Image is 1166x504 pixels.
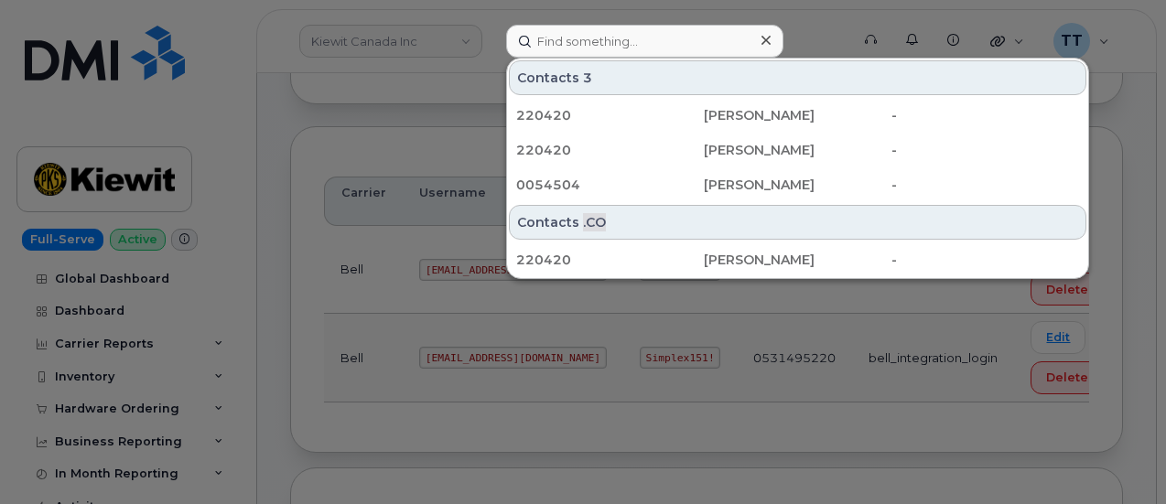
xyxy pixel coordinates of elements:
a: 220420[PERSON_NAME]- [509,134,1086,166]
div: Contacts [509,60,1086,95]
div: Contacts [509,205,1086,240]
div: - [891,251,1079,269]
div: [PERSON_NAME] [704,141,891,159]
div: [PERSON_NAME] [704,176,891,194]
a: 0054504[PERSON_NAME]- [509,168,1086,201]
div: [PERSON_NAME] [704,106,891,124]
div: - [891,141,1079,159]
a: 220420[PERSON_NAME]- [509,99,1086,132]
div: 0054504 [516,176,704,194]
span: 3 [583,69,592,87]
div: 220420 [516,141,704,159]
div: 220420 [516,106,704,124]
span: .CO [583,213,606,231]
div: - [891,106,1079,124]
div: [PERSON_NAME] [704,251,891,269]
a: 220420[PERSON_NAME]- [509,243,1086,276]
iframe: Messenger Launcher [1086,424,1152,490]
input: Find something... [506,25,783,58]
div: - [891,176,1079,194]
div: 220420 [516,251,704,269]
